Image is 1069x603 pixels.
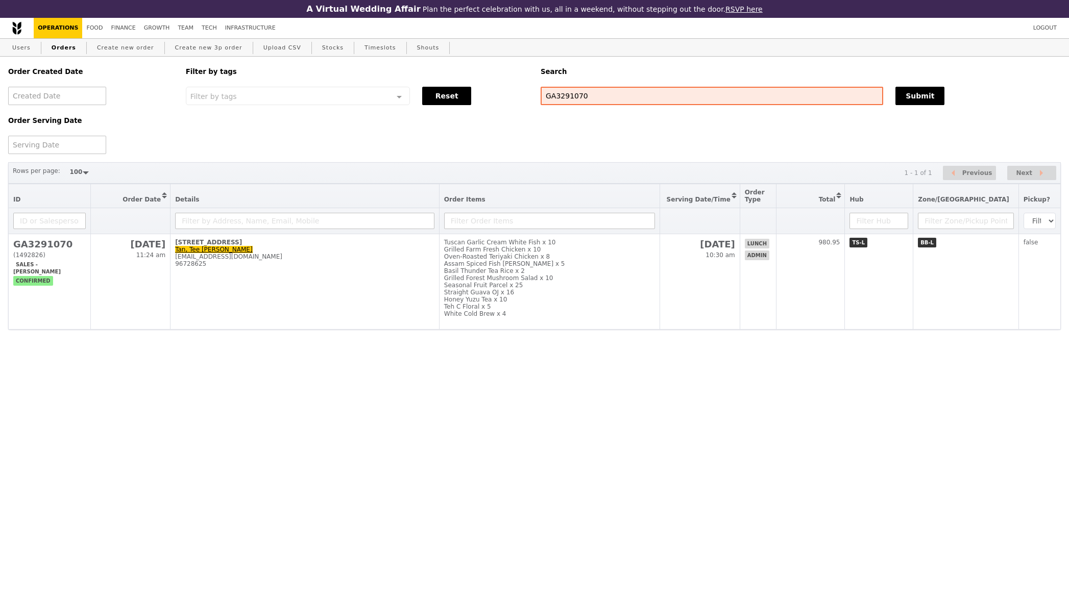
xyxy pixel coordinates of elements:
[1024,239,1038,246] span: false
[174,18,198,38] a: Team
[13,166,60,176] label: Rows per page:
[13,276,53,286] span: confirmed
[8,68,174,76] h5: Order Created Date
[1024,196,1050,203] span: Pickup?
[745,239,769,248] span: lunch
[444,267,655,274] div: Basil Thunder Tea Rice x 2
[107,18,140,38] a: Finance
[918,213,1014,229] input: Filter Zone/Pickup Point
[444,239,655,246] div: Tuscan Garlic Cream White Fish x 10
[444,246,655,253] div: Grilled Farm Fresh Chicken x 10
[186,68,528,76] h5: Filter by tags
[175,239,434,246] div: [STREET_ADDRESS]
[175,260,434,267] div: 96728625
[198,18,221,38] a: Tech
[360,39,400,57] a: Timeslots
[918,238,936,247] span: BB-L
[444,260,655,267] div: Assam Spiced Fish [PERSON_NAME] x 5
[444,213,655,229] input: Filter Order Items
[13,213,86,229] input: ID or Salesperson name
[190,91,237,100] span: Filter by tags
[8,87,106,105] input: Created Date
[849,238,867,247] span: TS-L
[13,260,63,277] span: Sales - [PERSON_NAME]
[82,18,107,38] a: Food
[175,213,434,229] input: Filter by Address, Name, Email, Mobile
[95,239,165,249] h2: [DATE]
[725,5,763,13] a: RSVP here
[34,18,82,38] a: Operations
[849,196,863,203] span: Hub
[171,39,247,57] a: Create new 3p order
[13,196,20,203] span: ID
[318,39,348,57] a: Stocks
[13,239,86,249] h2: GA3291070
[8,117,174,124] h5: Order Serving Date
[47,39,80,57] a: Orders
[93,39,158,57] a: Create new order
[413,39,444,57] a: Shouts
[240,4,829,14] div: Plan the perfect celebration with us, all in a weekend, without stepping out the door.
[13,252,86,259] div: (1492826)
[665,239,735,249] h2: [DATE]
[306,4,420,14] h3: A Virtual Wedding Affair
[175,246,252,253] a: Tan, Tee [PERSON_NAME]
[136,252,165,259] span: 11:24 am
[541,68,1061,76] h5: Search
[745,250,769,260] span: admin
[904,169,932,177] div: 1 - 1 of 1
[1016,167,1032,179] span: Next
[745,189,765,203] span: Order Type
[1007,166,1056,181] button: Next
[175,253,434,260] div: [EMAIL_ADDRESS][DOMAIN_NAME]
[259,39,305,57] a: Upload CSV
[140,18,174,38] a: Growth
[895,87,944,105] button: Submit
[444,196,485,203] span: Order Items
[444,253,655,260] div: Oven‑Roasted Teriyaki Chicken x 8
[962,167,992,179] span: Previous
[8,136,106,154] input: Serving Date
[849,213,908,229] input: Filter Hub
[444,296,655,303] div: Honey Yuzu Tea x 10
[918,196,1009,203] span: Zone/[GEOGRAPHIC_DATA]
[444,289,655,296] div: Straight Guava OJ x 16
[444,274,655,282] div: Grilled Forest Mushroom Salad x 10
[175,196,199,203] span: Details
[8,39,35,57] a: Users
[221,18,280,38] a: Infrastructure
[12,21,21,35] img: Grain logo
[444,310,655,317] div: White Cold Brew x 4
[444,303,655,310] div: Teh C Floral x 5
[818,239,840,246] span: 980.95
[541,87,883,105] input: Search any field
[1029,18,1061,38] a: Logout
[706,252,735,259] span: 10:30 am
[444,282,655,289] div: Seasonal Fruit Parcel x 25
[943,166,996,181] button: Previous
[422,87,471,105] button: Reset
